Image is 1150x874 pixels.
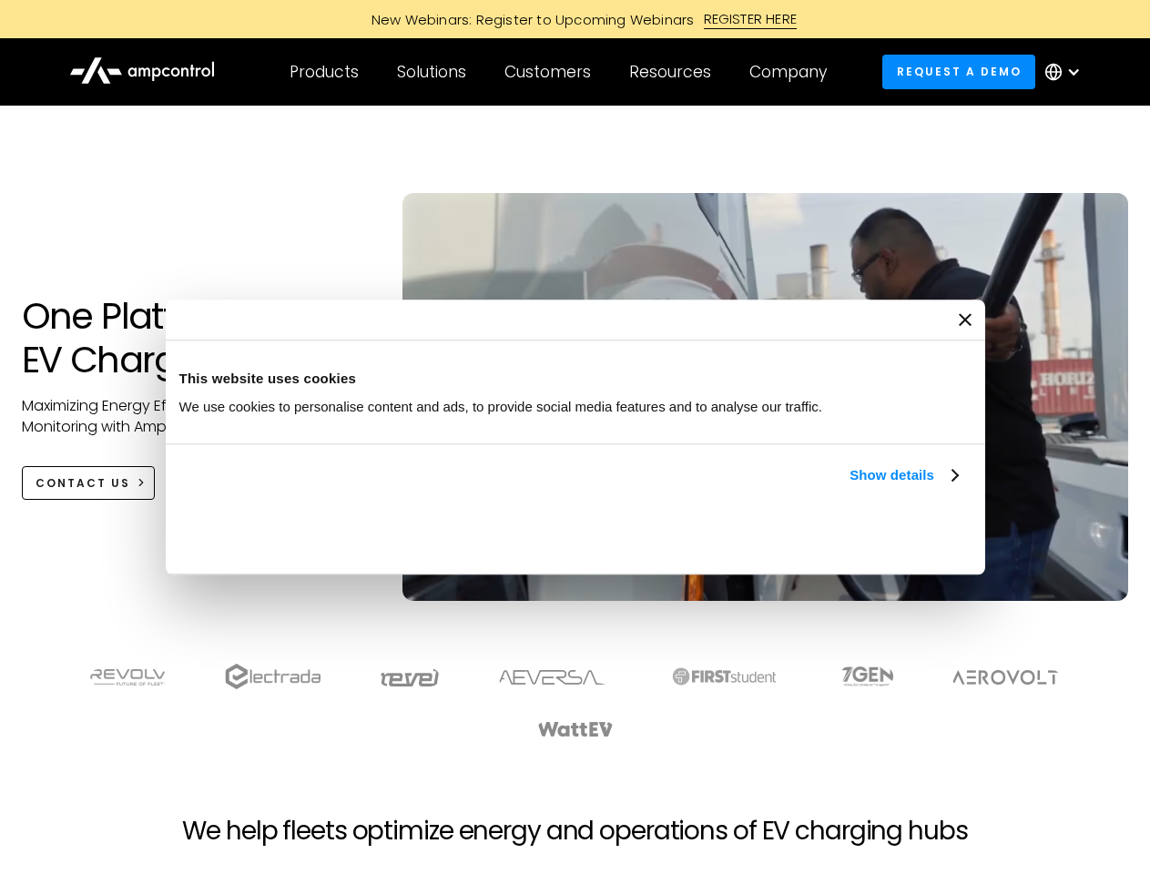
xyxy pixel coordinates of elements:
div: Customers [504,62,591,82]
h1: One Platform for EV Charging Hubs [22,294,367,381]
div: New Webinars: Register to Upcoming Webinars [353,10,704,29]
img: electrada logo [225,664,321,689]
div: Solutions [397,62,466,82]
h2: We help fleets optimize energy and operations of EV charging hubs [182,816,967,847]
div: Resources [629,62,711,82]
div: This website uses cookies [179,368,972,390]
button: Okay [703,507,964,560]
span: We use cookies to personalise content and ads, to provide social media features and to analyse ou... [179,399,823,414]
a: CONTACT US [22,466,156,500]
div: REGISTER HERE [704,9,798,29]
div: Products [290,62,359,82]
button: Close banner [959,313,972,326]
a: Request a demo [882,55,1035,88]
img: WattEV logo [537,722,614,737]
a: New Webinars: Register to Upcoming WebinarsREGISTER HERE [166,9,985,29]
div: Company [749,62,827,82]
p: Maximizing Energy Efficiency, Uptime, and 24/7 Monitoring with Ampcontrol Solutions [22,396,367,437]
img: Aerovolt Logo [952,670,1060,685]
div: CONTACT US [36,475,130,492]
a: Show details [850,464,957,486]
